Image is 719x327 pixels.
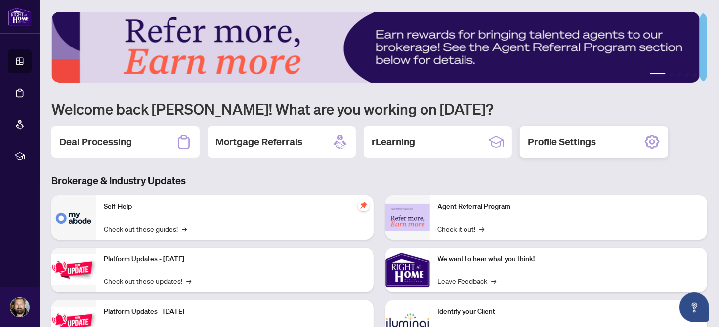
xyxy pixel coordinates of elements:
p: Platform Updates - [DATE] [104,306,366,317]
button: Open asap [679,292,709,322]
span: → [480,223,485,234]
p: We want to hear what you think! [438,254,700,265]
h1: Welcome back [PERSON_NAME]! What are you working on [DATE]? [51,99,707,118]
h3: Brokerage & Industry Updates [51,174,707,187]
button: 2 [670,73,674,77]
a: Leave Feedback→ [438,276,497,286]
img: We want to hear what you think! [385,248,430,292]
img: Slide 0 [51,12,700,83]
a: Check out these guides!→ [104,223,187,234]
img: Agent Referral Program [385,204,430,231]
h2: Profile Settings [528,135,596,149]
button: 4 [685,73,689,77]
button: 5 [693,73,697,77]
span: pushpin [358,199,370,211]
img: Platform Updates - July 21, 2025 [51,254,96,285]
span: → [492,276,497,286]
p: Platform Updates - [DATE] [104,254,366,265]
span: → [182,223,187,234]
button: 1 [650,73,666,77]
p: Agent Referral Program [438,201,700,212]
span: → [186,276,191,286]
p: Identify your Client [438,306,700,317]
img: Self-Help [51,195,96,240]
button: 3 [677,73,681,77]
img: logo [8,7,32,26]
h2: Deal Processing [59,135,132,149]
a: Check out these updates!→ [104,276,191,286]
h2: Mortgage Referrals [215,135,302,149]
a: Check it out!→ [438,223,485,234]
img: Profile Icon [10,298,29,317]
p: Self-Help [104,201,366,212]
h2: rLearning [372,135,415,149]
